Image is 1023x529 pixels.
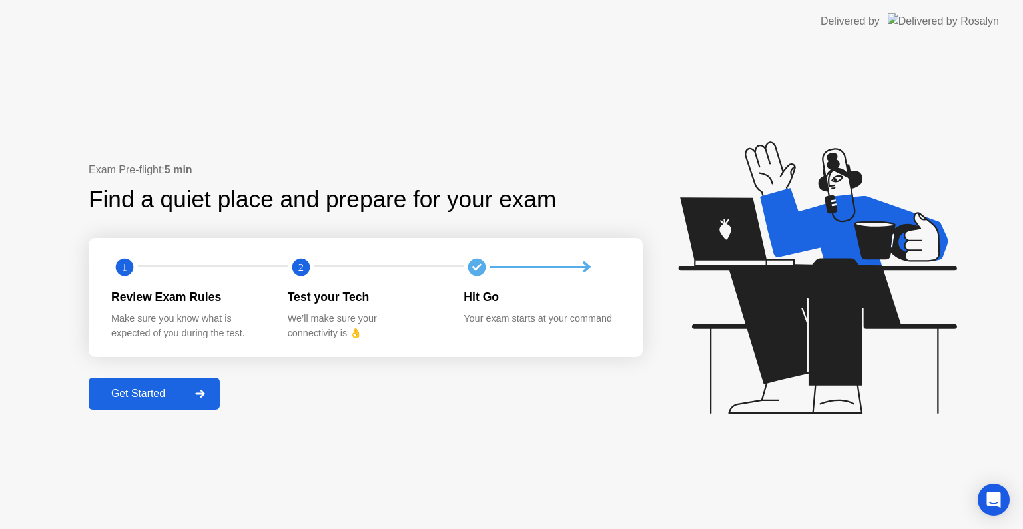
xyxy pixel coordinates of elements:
[165,164,192,175] b: 5 min
[464,312,619,326] div: Your exam starts at your command
[888,13,999,29] img: Delivered by Rosalyn
[288,288,443,306] div: Test your Tech
[111,312,266,340] div: Make sure you know what is expected of you during the test.
[122,261,127,274] text: 1
[978,484,1010,516] div: Open Intercom Messenger
[93,388,184,400] div: Get Started
[288,312,443,340] div: We’ll make sure your connectivity is 👌
[89,162,643,178] div: Exam Pre-flight:
[821,13,880,29] div: Delivered by
[89,182,558,217] div: Find a quiet place and prepare for your exam
[298,261,304,274] text: 2
[89,378,220,410] button: Get Started
[111,288,266,306] div: Review Exam Rules
[464,288,619,306] div: Hit Go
